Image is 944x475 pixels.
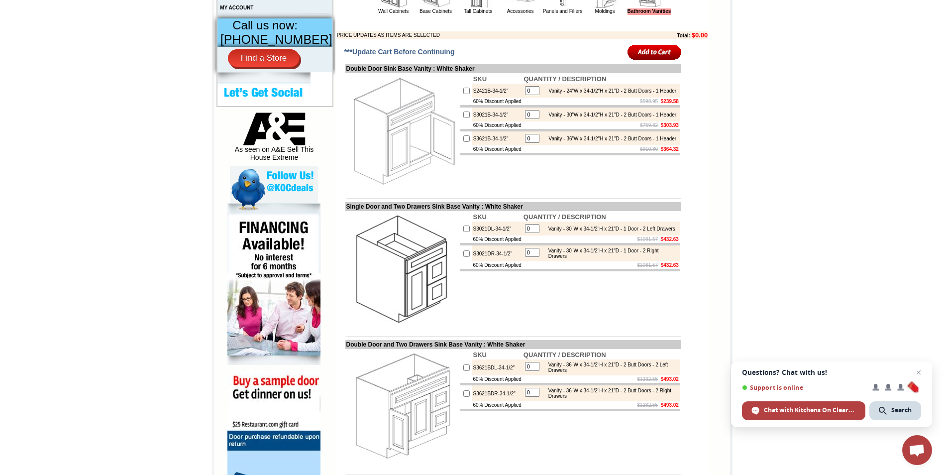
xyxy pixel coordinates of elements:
td: S3021DL-34-1/2" [472,222,523,236]
b: $493.02 [661,402,679,408]
td: S3021B-34-1/2" [472,108,523,121]
span: [PHONE_NUMBER] [220,32,332,46]
b: $364.32 [661,146,679,152]
div: Vanity - 24"W x 34-1/2"H x 21"D - 2 Butt Doors - 1 Header [543,88,676,94]
td: S3621B-34-1/2" [472,131,523,145]
b: Total: [677,33,690,38]
b: SKU [473,75,487,83]
td: 60% Discount Applied [472,145,523,153]
td: S3621BDR-34-1/2" [472,385,523,401]
td: 60% Discount Applied [472,261,523,269]
span: ***Update Cart Before Continuing [344,48,455,56]
td: Bellmonte Maple [171,45,196,55]
div: Vanity - 36"W x 34-1/2"H x 21"D - 2 Butt Doors - 2 Right Drawers [543,388,677,399]
b: $0.00 [692,31,708,39]
div: Search [869,401,921,420]
input: Add to Cart [628,44,682,60]
b: SKU [473,351,487,358]
s: $759.82 [640,122,658,128]
div: Chat with Kitchens On Clearance [742,401,865,420]
img: pdf.png [1,2,9,10]
span: Close chat [913,366,925,378]
td: 60% Discount Applied [472,236,523,243]
div: As seen on A&E Sell This House Extreme [230,113,318,166]
td: Alabaster Shaker [27,45,52,55]
div: Vanity - 36"W x 34-1/2"H x 21"D - 2 Butt Doors - 2 Left Drawers [543,362,677,373]
s: $1232.55 [637,376,658,382]
b: $303.93 [661,122,679,128]
b: Price Sheet View in PDF Format [11,4,81,9]
td: PRICE UPDATES AS ITEMS ARE SELECTED [337,31,623,39]
a: Find a Store [228,49,300,67]
td: Single Door and Two Drawers Sink Base Vanity : White Shaker [345,202,681,211]
td: S2421B-34-1/2" [472,84,523,98]
span: Support is online [742,384,865,391]
s: $1232.55 [637,402,658,408]
s: $910.80 [640,146,658,152]
td: 60% Discount Applied [472,375,523,383]
s: $1081.57 [637,262,658,268]
a: Moldings [595,8,615,14]
td: Beachwood Oak Shaker [144,45,169,56]
td: 60% Discount Applied [472,401,523,409]
b: QUANTITY / DESCRIPTION [524,351,606,358]
img: Double Door and Two Drawers Sink Base Vanity [346,350,458,462]
span: Search [891,406,912,415]
img: Single Door and Two Drawers Sink Base Vanity [346,212,458,324]
img: Double Door Sink Base Vanity [346,74,458,186]
div: Vanity - 36"W x 34-1/2"H x 21"D - 2 Butt Doors - 1 Header [543,136,676,141]
td: 60% Discount Applied [472,121,523,129]
td: Double Door Sink Base Vanity : White Shaker [345,64,681,73]
div: Vanity - 30"W x 34-1/2"H x 21"D - 1 Door - 2 Right Drawers [543,248,677,259]
a: Price Sheet View in PDF Format [11,1,81,10]
div: Vanity - 30"W x 34-1/2"H x 21"D - 2 Butt Doors - 1 Header [543,112,676,118]
td: [PERSON_NAME] Yellow Walnut [54,45,84,56]
td: S3021DR-34-1/2" [472,245,523,261]
b: $239.58 [661,99,679,104]
a: Accessories [507,8,534,14]
a: Tall Cabinets [464,8,492,14]
a: Base Cabinets [420,8,452,14]
b: QUANTITY / DESCRIPTION [524,213,606,221]
a: Panels and Fillers [543,8,582,14]
span: Chat with Kitchens On Clearance [764,406,856,415]
b: QUANTITY / DESCRIPTION [524,75,606,83]
a: Bathroom Vanities [628,8,671,15]
td: [PERSON_NAME] White Shaker [86,45,116,56]
td: Double Door and Two Drawers Sink Base Vanity : White Shaker [345,340,681,349]
b: $493.02 [661,376,679,382]
span: Call us now: [232,18,298,32]
s: $1081.57 [637,237,658,242]
span: Questions? Chat with us! [742,368,921,376]
td: 60% Discount Applied [472,98,523,105]
td: Baycreek Gray [117,45,142,55]
b: $432.63 [661,262,679,268]
b: $432.63 [661,237,679,242]
a: MY ACCOUNT [220,5,253,10]
b: SKU [473,213,487,221]
a: Wall Cabinets [378,8,409,14]
div: Open chat [902,435,932,465]
s: $598.95 [640,99,658,104]
div: Vanity - 30"W x 34-1/2"H x 21"D - 1 Door - 2 Left Drawers [543,226,675,232]
td: S3621BDL-34-1/2" [472,359,523,375]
